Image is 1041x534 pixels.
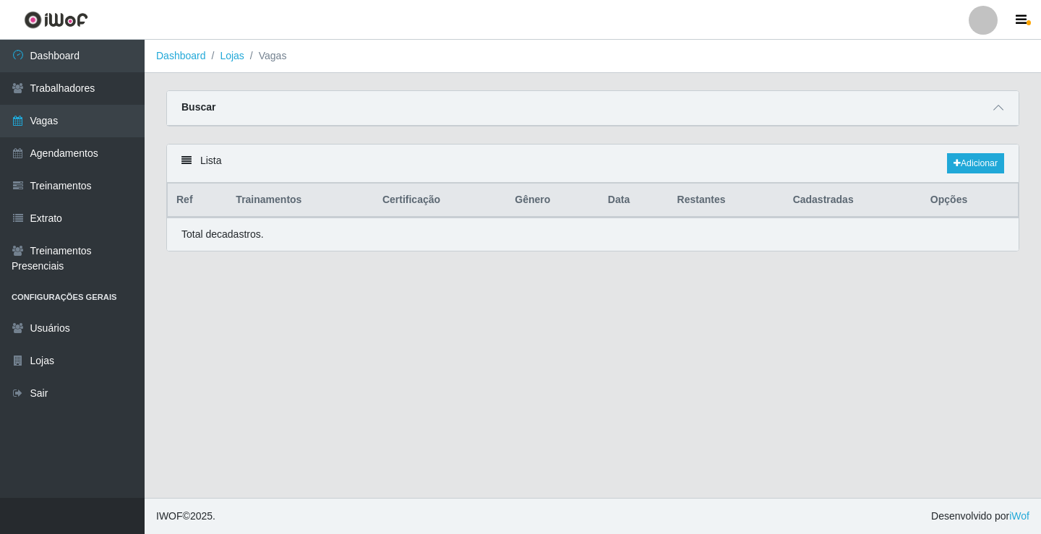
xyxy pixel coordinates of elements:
[181,227,264,242] p: Total de cadastros.
[167,145,1019,183] div: Lista
[227,184,374,218] th: Trainamentos
[599,184,669,218] th: Data
[784,184,922,218] th: Cadastradas
[244,48,287,64] li: Vagas
[156,510,183,522] span: IWOF
[156,509,215,524] span: © 2025 .
[181,101,215,113] strong: Buscar
[931,509,1029,524] span: Desenvolvido por
[374,184,506,218] th: Certificação
[156,50,206,61] a: Dashboard
[168,184,228,218] th: Ref
[922,184,1019,218] th: Opções
[506,184,599,218] th: Gênero
[145,40,1041,73] nav: breadcrumb
[24,11,88,29] img: CoreUI Logo
[1009,510,1029,522] a: iWof
[669,184,784,218] th: Restantes
[220,50,244,61] a: Lojas
[947,153,1004,173] a: Adicionar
